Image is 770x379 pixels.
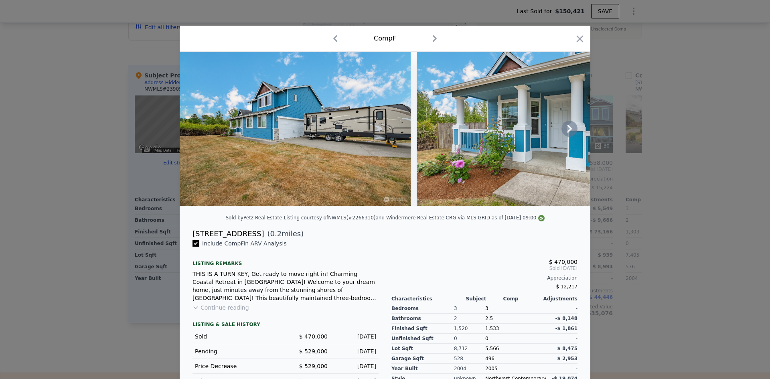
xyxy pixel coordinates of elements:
div: LISTING & SALE HISTORY [192,321,379,329]
div: Appreciation [391,275,577,281]
span: 5,566 [485,346,499,351]
span: $ 8,475 [557,346,577,351]
div: Sold by Petz Real Estate . [226,215,284,221]
div: - [546,334,577,344]
div: Comp F [374,34,396,43]
div: Pending [195,347,279,355]
span: $ 529,000 [299,348,328,355]
div: [DATE] [334,362,376,370]
span: Include Comp F in ARV Analysis [199,240,290,247]
div: Characteristics [391,296,466,302]
div: Price Decrease [195,362,279,370]
div: [DATE] [334,347,376,355]
div: 2004 [454,364,485,374]
div: Bathrooms [391,314,454,324]
span: $ 12,217 [556,284,577,290]
div: Lot Sqft [391,344,454,354]
div: [STREET_ADDRESS] [192,228,264,239]
div: Listing courtesy of NWMLS (#2266310) and Windermere Real Estate CRG via MLS GRID as of [DATE] 09:00 [284,215,544,221]
div: Garage Sqft [391,354,454,364]
div: 528 [454,354,485,364]
span: -$ 1,861 [555,326,577,331]
span: 0.2 [270,229,282,238]
img: Property Img [417,52,648,206]
div: Year Built [391,364,454,374]
div: 2.5 [485,314,546,324]
div: [DATE] [334,332,376,340]
div: 2005 [485,364,546,374]
span: $ 529,000 [299,363,328,369]
img: NWMLS Logo [538,215,545,221]
span: -$ 8,148 [555,316,577,321]
span: 1,533 [485,326,499,331]
div: - [546,364,577,374]
div: Bedrooms [391,304,454,314]
span: $ 470,000 [299,333,328,340]
img: Property Img [180,52,411,206]
span: ( miles) [264,228,304,239]
div: 2 [454,314,485,324]
div: Comp [503,296,540,302]
span: Sold [DATE] [391,265,577,272]
div: 1,520 [454,324,485,334]
div: 8,712 [454,344,485,354]
span: $ 470,000 [549,259,577,265]
span: 3 [485,306,488,311]
div: 0 [454,334,485,344]
button: Continue reading [192,304,249,312]
div: Unfinished Sqft [391,334,454,344]
div: Listing remarks [192,254,379,267]
div: Adjustments [540,296,577,302]
span: 0 [485,336,488,341]
div: - [546,304,577,314]
div: THIS IS A TURN KEY, Get ready to move right in! Charming Coastal Retreat in [GEOGRAPHIC_DATA]! We... [192,270,379,302]
div: Sold [195,332,279,340]
div: 3 [454,304,485,314]
div: Subject [466,296,503,302]
span: 496 [485,356,494,361]
span: $ 2,953 [557,356,577,361]
div: Finished Sqft [391,324,454,334]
